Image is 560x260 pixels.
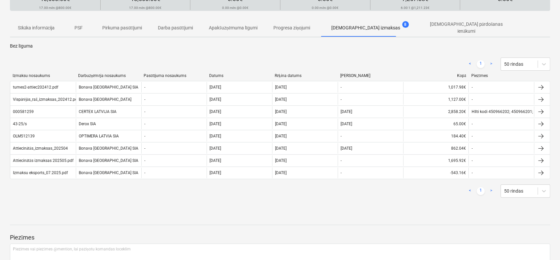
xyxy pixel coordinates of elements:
a: Previous page [466,187,474,195]
iframe: Chat Widget [527,228,560,260]
div: Kopā [406,73,466,78]
div: Darbuzņēmēja nosaukums [78,73,138,78]
p: Pirkuma pasūtījumi [102,24,142,31]
div: 1,017.98€ [403,82,469,93]
div: Attiecinātās izmaksas 202505.pdf [13,158,73,163]
div: [DATE] [210,85,221,90]
div: - [341,170,342,175]
div: [DATE] [275,134,287,138]
div: Piezīmes [471,73,532,78]
div: [DATE] [341,122,352,126]
div: [DATE] [275,122,287,126]
div: Pasūtījuma nosaukums [144,73,204,78]
a: Next page [487,60,495,68]
p: PSF [70,24,86,31]
div: - [471,97,472,102]
div: Bonava [GEOGRAPHIC_DATA] SIA [76,82,141,93]
div: [DATE] [210,134,221,138]
p: 0.00 mēn @ 0.00€ [222,6,248,10]
div: [DATE] [210,158,221,163]
div: Bonava [GEOGRAPHIC_DATA] [76,94,141,105]
div: - [144,158,145,163]
p: 0.00 mēn @ 0.00€ [312,6,338,10]
a: Page 1 is your current page [477,187,485,195]
p: 6.00 1 @ 1,211.23€ [401,6,430,10]
div: -543.16€ [403,167,469,178]
div: - [144,170,145,175]
div: - [471,122,472,126]
div: [DATE] [210,97,221,102]
div: [DATE] [275,109,287,114]
div: [DATE] [210,109,221,114]
p: [DEMOGRAPHIC_DATA] izmaksas [331,24,400,31]
div: Izmaksu eksports_07.2025.pdf [13,170,68,175]
div: Rēķina datums [275,73,335,78]
div: [DATE] [275,146,287,151]
p: 17.00 mēn @ 800.00€ [39,6,71,10]
div: [DATE] [341,146,352,151]
div: - [144,134,145,138]
div: 862.04€ [403,143,469,154]
div: - [341,158,342,163]
div: 1,127.00€ [403,94,469,105]
div: 1,695.92€ [403,155,469,166]
div: - [144,122,145,126]
p: 17.00 mēn @ 800.00€ [129,6,162,10]
div: - [341,134,342,138]
div: 2,858.20€ [403,106,469,117]
div: - [471,85,472,90]
p: Piezīmes [10,234,550,241]
div: - [471,134,472,138]
span: 8 [402,21,409,28]
div: - [471,158,472,163]
div: Attiecinātās_izmaksas_202504 [13,146,68,151]
div: - [471,170,472,175]
p: Bez līguma [10,43,550,50]
a: Next page [487,187,495,195]
div: Derox SIA [76,119,141,129]
p: [DEMOGRAPHIC_DATA] pārdošanas ienākumi [421,21,511,35]
div: [DATE] [210,170,221,175]
div: Bonava [GEOGRAPHIC_DATA] SIA [76,143,141,154]
div: 65.00€ [403,119,469,129]
div: - [144,146,145,151]
div: - [341,97,342,102]
div: CERTEX LATVIJA SIA [76,106,141,117]
p: Darba pasūtījumi [158,24,193,31]
a: Previous page [466,60,474,68]
div: - [144,85,145,90]
div: [DATE] [210,122,221,126]
p: Apakšuzņēmuma līgumi [209,24,257,31]
div: Bonava [GEOGRAPHIC_DATA] SIA [76,167,141,178]
div: - [144,109,145,114]
div: [DATE] [275,85,287,90]
a: Page 1 is your current page [477,60,485,68]
div: [DATE] [210,146,221,151]
div: OPTIMERA LATVIA SIA [76,131,141,141]
div: 000581259 [13,109,34,114]
p: Progresa ziņojumi [273,24,310,31]
div: tumes2-attiec202412.pdf [13,85,58,90]
div: [DATE] [275,158,287,163]
div: [DATE] [341,109,352,114]
div: - [341,85,342,90]
div: [DATE] [275,97,287,102]
div: 184.40€ [403,131,469,141]
div: - [471,146,472,151]
div: 43-25/s [13,122,27,126]
div: OLM512139 [13,134,35,138]
div: Vispārējās_raž_izmaksas_202412.pdf [13,97,79,102]
div: Datums [209,73,269,78]
p: Sīkāka informācija [18,24,55,31]
div: [DATE] [275,170,287,175]
div: Izmaksu nosaukums [13,73,73,78]
div: - [144,97,145,102]
div: Bonava [GEOGRAPHIC_DATA] SIA [76,155,141,166]
div: [PERSON_NAME] [340,73,400,78]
